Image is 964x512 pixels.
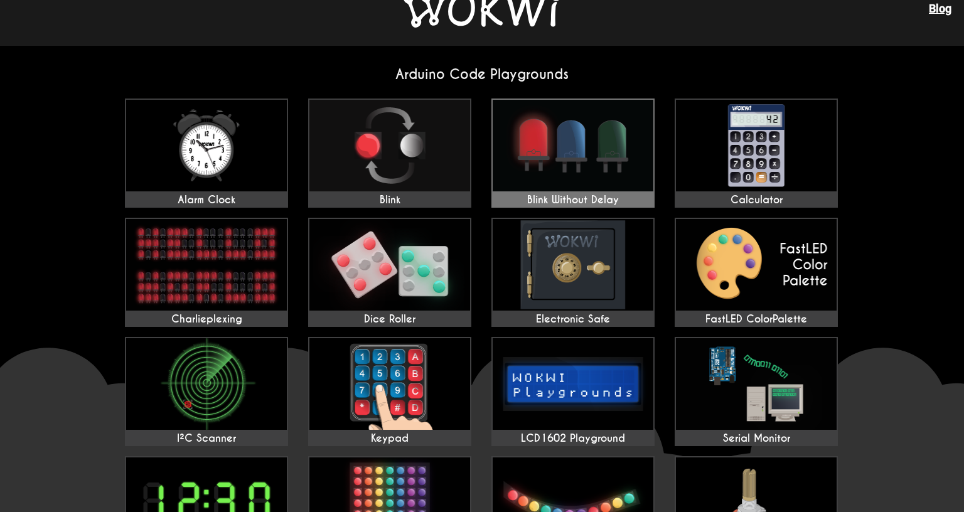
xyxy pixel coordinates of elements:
[676,313,837,326] div: FastLED ColorPalette
[491,99,655,208] a: Blink Without Delay
[115,66,849,83] h2: Arduino Code Playgrounds
[493,432,653,445] div: LCD1602 Playground
[125,99,288,208] a: Alarm Clock
[126,219,287,311] img: Charlieplexing
[676,338,837,430] img: Serial Monitor
[676,100,837,191] img: Calculator
[309,194,470,206] div: Blink
[493,313,653,326] div: Electronic Safe
[126,100,287,191] img: Alarm Clock
[675,337,838,446] a: Serial Monitor
[309,219,470,311] img: Dice Roller
[125,218,288,327] a: Charlieplexing
[309,338,470,430] img: Keypad
[126,313,287,326] div: Charlieplexing
[308,337,471,446] a: Keypad
[308,99,471,208] a: Blink
[126,194,287,206] div: Alarm Clock
[309,100,470,191] img: Blink
[493,219,653,311] img: Electronic Safe
[676,219,837,311] img: FastLED ColorPalette
[126,338,287,430] img: I²C Scanner
[675,99,838,208] a: Calculator
[491,218,655,327] a: Electronic Safe
[675,218,838,327] a: FastLED ColorPalette
[493,100,653,191] img: Blink Without Delay
[493,194,653,206] div: Blink Without Delay
[126,432,287,445] div: I²C Scanner
[309,432,470,445] div: Keypad
[125,337,288,446] a: I²C Scanner
[493,338,653,430] img: LCD1602 Playground
[308,218,471,327] a: Dice Roller
[491,337,655,446] a: LCD1602 Playground
[309,313,470,326] div: Dice Roller
[929,2,951,15] a: Blog
[676,194,837,206] div: Calculator
[676,432,837,445] div: Serial Monitor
